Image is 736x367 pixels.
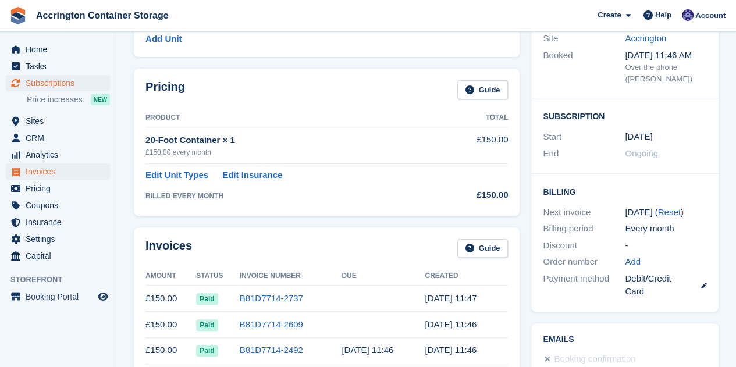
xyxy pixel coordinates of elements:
td: £150.00 [145,312,196,338]
span: Subscriptions [26,75,95,91]
time: 2025-06-04 10:46:30 UTC [425,345,477,355]
div: Over the phone ([PERSON_NAME]) [625,62,707,84]
a: menu [6,214,110,230]
div: 20-Foot Container × 1 [145,134,440,147]
a: menu [6,231,110,247]
th: Status [196,267,239,286]
span: Price increases [27,94,83,105]
a: menu [6,75,110,91]
div: Debit/Credit Card [625,272,707,298]
a: menu [6,288,110,305]
span: Storefront [10,274,116,286]
div: Billing period [543,222,625,236]
span: Paid [196,319,218,331]
span: Paid [196,345,218,357]
span: Create [598,9,621,21]
span: Analytics [26,147,95,163]
th: Due [342,267,425,286]
div: Booking confirmation [554,352,635,366]
span: Pricing [26,180,95,197]
a: B81D7714-2737 [240,293,303,303]
a: Edit Insurance [222,169,282,182]
time: 2025-06-05 10:46:30 UTC [342,345,393,355]
h2: Subscription [543,110,707,122]
div: Booked [543,49,625,85]
a: Accrington Container Storage [31,6,173,25]
a: menu [6,130,110,146]
a: Guide [457,239,509,258]
a: menu [6,163,110,180]
span: Invoices [26,163,95,180]
time: 2025-06-04 00:00:00 UTC [625,130,652,144]
div: End [543,147,625,161]
a: B81D7714-2492 [240,345,303,355]
img: stora-icon-8386f47178a22dfd0bd8f6a31ec36ba5ce8667c1dd55bd0f319d3a0aa187defe.svg [9,7,27,24]
div: - [625,239,707,252]
div: Tooltip anchor [677,207,687,218]
h2: Invoices [145,239,192,258]
td: £150.00 [145,337,196,364]
span: Account [695,10,726,22]
div: [DATE] ( ) [625,206,707,219]
img: Jacob Connolly [682,9,694,21]
a: Reset [658,207,681,217]
a: menu [6,41,110,58]
td: £150.00 [440,127,509,163]
div: Payment method [543,272,625,298]
th: Product [145,109,440,127]
a: Edit Unit Types [145,169,208,182]
span: Tasks [26,58,95,74]
h2: Billing [543,186,707,197]
a: B81D7714-2609 [240,319,303,329]
div: Next invoice [543,206,625,219]
div: £150.00 every month [145,147,440,158]
a: menu [6,180,110,197]
a: Add [625,255,641,269]
a: menu [6,147,110,163]
time: 2025-07-04 10:46:40 UTC [425,319,477,329]
a: Preview store [96,290,110,304]
div: Every month [625,222,707,236]
a: menu [6,248,110,264]
time: 2025-08-04 10:47:08 UTC [425,293,477,303]
div: NEW [91,94,110,105]
span: Help [655,9,671,21]
span: Sites [26,113,95,129]
span: Coupons [26,197,95,213]
th: Total [440,109,509,127]
span: Settings [26,231,95,247]
a: menu [6,197,110,213]
div: Start [543,130,625,144]
span: Insurance [26,214,95,230]
th: Invoice Number [240,267,342,286]
div: BILLED EVERY MONTH [145,191,440,201]
a: menu [6,113,110,129]
div: Site [543,32,625,45]
span: Home [26,41,95,58]
span: Booking Portal [26,288,95,305]
span: Ongoing [625,148,658,158]
h2: Emails [543,335,707,344]
td: £150.00 [145,286,196,312]
th: Created [425,267,508,286]
a: Add Unit [145,33,182,46]
div: Order number [543,255,625,269]
th: Amount [145,267,196,286]
span: Paid [196,293,218,305]
div: [DATE] 11:46 AM [625,49,707,62]
a: menu [6,58,110,74]
span: Capital [26,248,95,264]
div: Discount [543,239,625,252]
a: Accrington [625,33,666,43]
a: Guide [457,80,509,99]
div: £150.00 [440,188,509,202]
span: CRM [26,130,95,146]
h2: Pricing [145,80,185,99]
a: Price increases NEW [27,93,110,106]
